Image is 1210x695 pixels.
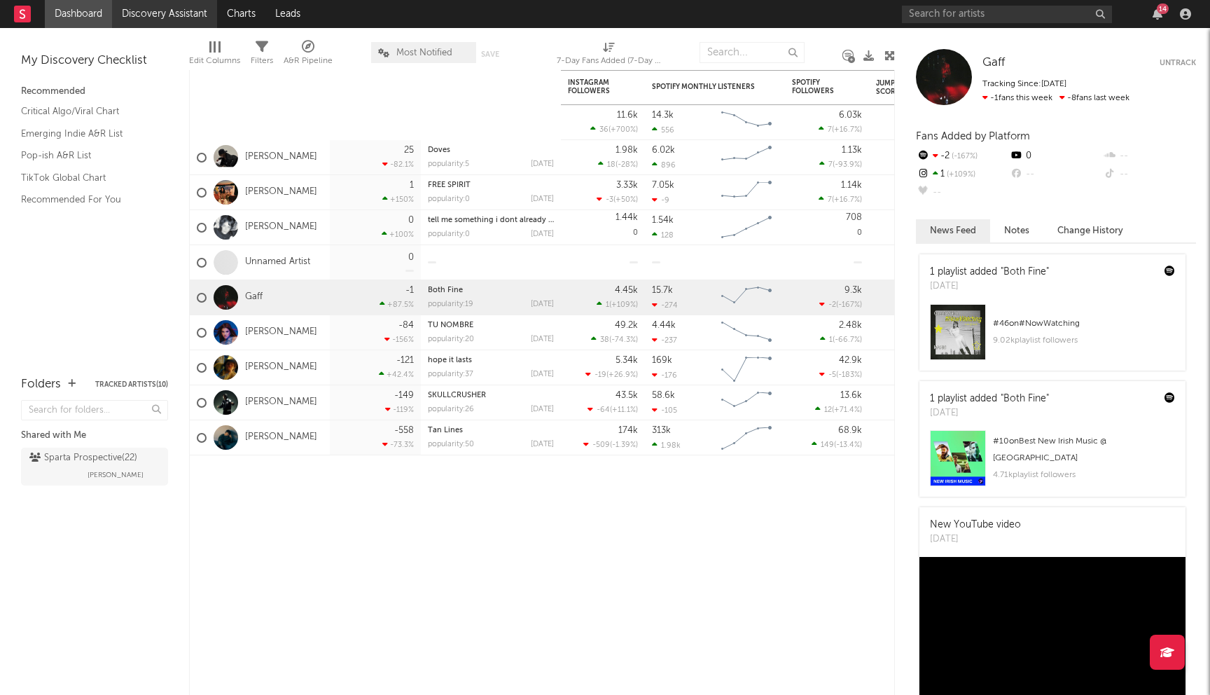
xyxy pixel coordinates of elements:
span: +50 % [616,196,636,204]
button: Change History [1043,219,1137,242]
a: #46on#NowWatching9.02kplaylist followers [919,304,1185,371]
div: Instagram Followers [568,78,617,95]
div: 15.7k [652,286,673,295]
span: +700 % [611,126,636,134]
div: 1.98k [652,441,681,450]
span: -13.4 % [836,441,860,449]
div: -2 [916,147,1009,165]
div: ( ) [819,125,862,134]
div: # 46 on #NowWatching [993,315,1175,332]
div: 58.6k [652,391,675,400]
button: Notes [990,219,1043,242]
div: 0 [792,210,862,245]
div: Edit Columns [189,53,240,69]
div: [DATE] [531,336,554,343]
div: ( ) [819,195,862,204]
div: popularity: 5 [428,160,469,168]
span: -64 [597,406,610,414]
div: Spotify Followers [792,78,841,95]
div: 0 [408,253,414,262]
div: ( ) [598,160,638,169]
a: [PERSON_NAME] [245,432,317,443]
div: +42.4 % [379,370,414,379]
div: 896 [652,160,676,170]
div: ( ) [815,405,862,414]
a: Tan Lines [428,427,463,434]
button: 14 [1153,8,1162,20]
span: -3 [606,196,613,204]
div: Sparta Prospective ( 22 ) [29,450,137,467]
div: 46.5 [876,324,932,341]
div: +150 % [382,195,414,204]
div: +87.5 % [380,300,414,309]
span: 1 [829,336,833,344]
span: -5 [828,371,836,379]
svg: Chart title [715,420,778,455]
div: 11.6k [617,111,638,120]
div: Recommended [21,83,168,100]
div: -149 [394,391,414,400]
div: 2.48k [839,321,862,330]
svg: Chart title [715,315,778,350]
div: Filters [251,35,273,76]
div: popularity: 20 [428,336,474,343]
div: 0 [568,210,638,245]
div: -274 [652,301,678,310]
div: 0 [408,216,414,225]
div: SKULLCRUSHER [428,392,554,399]
div: hope it lasts [428,357,554,364]
div: 28.2 [876,289,932,306]
div: Edit Columns [189,35,240,76]
div: -73.3 % [382,440,414,449]
span: 7 [828,126,832,134]
a: TikTok Global Chart [21,170,154,186]
div: 556 [652,125,674,135]
div: [DATE] [531,441,554,448]
div: [DATE] [531,371,554,378]
span: +11.1 % [612,406,636,414]
a: [PERSON_NAME] [245,221,317,233]
div: 128 [652,230,674,240]
div: 1.54k [652,216,674,225]
div: ( ) [819,300,862,309]
div: popularity: 26 [428,406,474,413]
div: -176 [652,371,677,380]
div: 47.9 [876,114,932,131]
div: popularity: 50 [428,441,474,448]
div: ( ) [597,195,638,204]
a: #10onBest New Irish Music @ [GEOGRAPHIC_DATA]4.71kplaylist followers [919,430,1185,497]
div: ( ) [820,335,862,344]
div: ( ) [812,440,862,449]
div: -558 [394,426,414,435]
div: A&R Pipeline [284,35,333,76]
div: Folders [21,376,61,393]
span: -1.39 % [612,441,636,449]
div: 708 [846,213,862,222]
div: ( ) [591,335,638,344]
div: 1 [410,181,414,190]
div: -121 [396,356,414,365]
a: Recommended For You [21,192,154,207]
span: -93.9 % [835,161,860,169]
svg: Chart title [715,350,778,385]
a: "Both Fine" [1001,267,1049,277]
div: [DATE] [531,230,554,238]
svg: Chart title [715,175,778,210]
span: Most Notified [396,48,452,57]
svg: Chart title [715,280,778,315]
div: Filters [251,53,273,69]
div: FREE SPIRIT [428,181,554,189]
div: -- [916,184,1009,202]
a: tell me something i dont already know [428,216,569,224]
div: 9.3k [844,286,862,295]
span: -66.7 % [835,336,860,344]
div: 25.7 [876,359,932,376]
span: 18 [607,161,616,169]
div: [DATE] [930,406,1049,420]
a: Unnamed Artist [245,256,310,268]
span: -1 fans this week [982,94,1052,102]
div: -156 % [384,335,414,344]
div: 70.0 [876,149,932,166]
div: Both Fine [428,287,554,294]
div: 42.9k [839,356,862,365]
